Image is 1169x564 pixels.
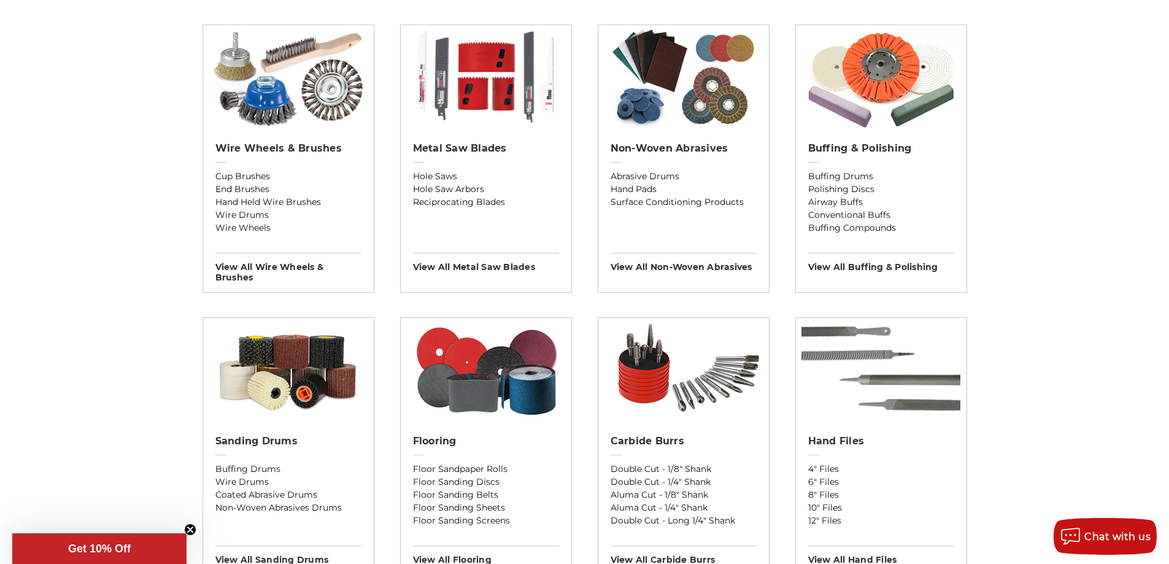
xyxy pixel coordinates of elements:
a: 6" Files [808,476,954,489]
a: Double Cut - 1/8" Shank [611,463,757,476]
img: Flooring [406,318,565,422]
a: Wire Drums [215,476,361,489]
span: Get 10% Off [68,543,131,555]
img: Non-woven Abrasives [604,25,763,129]
span: Chat with us [1084,531,1151,543]
a: Double Cut - Long 1/4" Shank [611,514,757,527]
h3: View All non-woven abrasives [611,253,757,272]
a: Aluma Cut - 1/4" Shank [611,501,757,514]
a: Surface Conditioning Products [611,196,757,209]
h2: Buffing & Polishing [808,142,954,155]
a: Floor Sanding Belts [413,489,559,501]
a: Cup Brushes [215,170,361,183]
button: Chat with us [1054,518,1157,555]
a: Coated Abrasive Drums [215,489,361,501]
img: Sanding Drums [203,318,374,422]
a: Conventional Buffs [808,209,954,222]
h2: Hand Files [808,435,954,447]
h2: Metal Saw Blades [413,142,559,155]
a: Polishing Discs [808,183,954,196]
img: Metal Saw Blades [406,25,565,129]
a: Aluma Cut - 1/8" Shank [611,489,757,501]
a: Wire Wheels [215,222,361,234]
a: Buffing Drums [215,463,361,476]
a: Floor Sanding Sheets [413,501,559,514]
a: Buffing Compounds [808,222,954,234]
h2: Flooring [413,435,559,447]
a: Wire Drums [215,209,361,222]
a: Hole Saws [413,170,559,183]
a: 4" Files [808,463,954,476]
a: Floor Sanding Discs [413,476,559,489]
div: Get 10% OffClose teaser [12,533,187,564]
a: Hand Pads [611,183,757,196]
a: Airway Buffs [808,196,954,209]
a: 8" Files [808,489,954,501]
h3: View All wire wheels & brushes [215,253,361,283]
h3: View All metal saw blades [413,253,559,272]
a: Hand Held Wire Brushes [215,196,361,209]
a: Floor Sandpaper Rolls [413,463,559,476]
img: Wire Wheels & Brushes [209,25,368,129]
a: End Brushes [215,183,361,196]
a: Double Cut - 1/4" Shank [611,476,757,489]
a: 12" Files [808,514,954,527]
h2: Carbide Burrs [611,435,757,447]
a: Buffing Drums [808,170,954,183]
a: Abrasive Drums [611,170,757,183]
a: Floor Sanding Screens [413,514,559,527]
a: Non-Woven Abrasives Drums [215,501,361,514]
a: Reciprocating Blades [413,196,559,209]
img: Buffing & Polishing [801,25,960,129]
h2: Wire Wheels & Brushes [215,142,361,155]
button: Close teaser [184,523,196,536]
h2: Sanding Drums [215,435,361,447]
img: Carbide Burrs [598,318,769,422]
a: Hole Saw Arbors [413,183,559,196]
h2: Non-woven Abrasives [611,142,757,155]
h3: View All buffing & polishing [808,253,954,272]
img: Hand Files [801,318,960,422]
a: 10" Files [808,501,954,514]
